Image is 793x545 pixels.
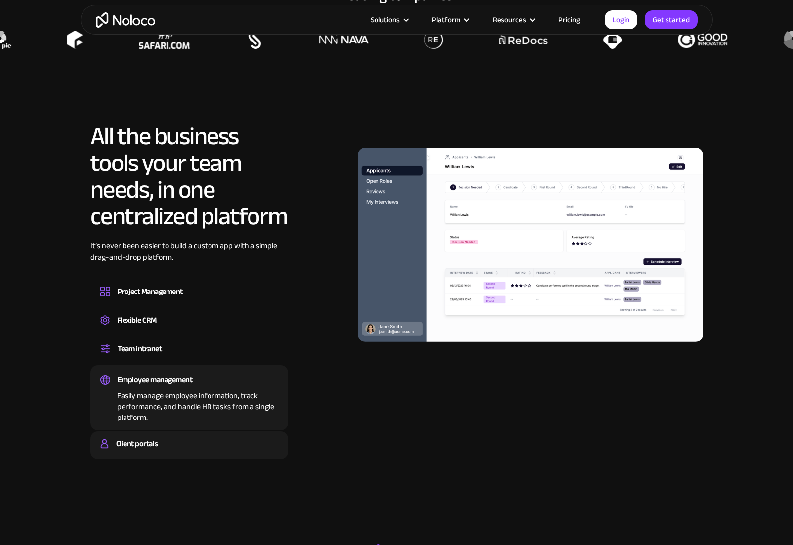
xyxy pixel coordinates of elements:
[100,356,278,359] div: Set up a central space for your team to collaborate, share information, and stay up to date on co...
[645,10,698,29] a: Get started
[358,13,419,26] div: Solutions
[100,299,278,302] div: Design custom project management tools to speed up workflows, track progress, and optimize your t...
[493,13,526,26] div: Resources
[419,13,480,26] div: Platform
[90,240,288,278] div: It’s never been easier to build a custom app with a simple drag-and-drop platform.
[100,387,278,423] div: Easily manage employee information, track performance, and handle HR tasks from a single platform.
[100,451,278,454] div: Build a secure, fully-branded, and personalized client portal that lets your customers self-serve.
[96,12,155,28] a: home
[480,13,546,26] div: Resources
[118,341,162,356] div: Team intranet
[605,10,637,29] a: Login
[117,313,157,328] div: Flexible CRM
[118,373,193,387] div: Employee management
[371,13,400,26] div: Solutions
[432,13,460,26] div: Platform
[118,284,183,299] div: Project Management
[100,328,278,331] div: Create a custom CRM that you can adapt to your business’s needs, centralize your workflows, and m...
[90,123,288,230] h2: All the business tools your team needs, in one centralized platform
[546,13,592,26] a: Pricing
[116,436,158,451] div: Client portals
